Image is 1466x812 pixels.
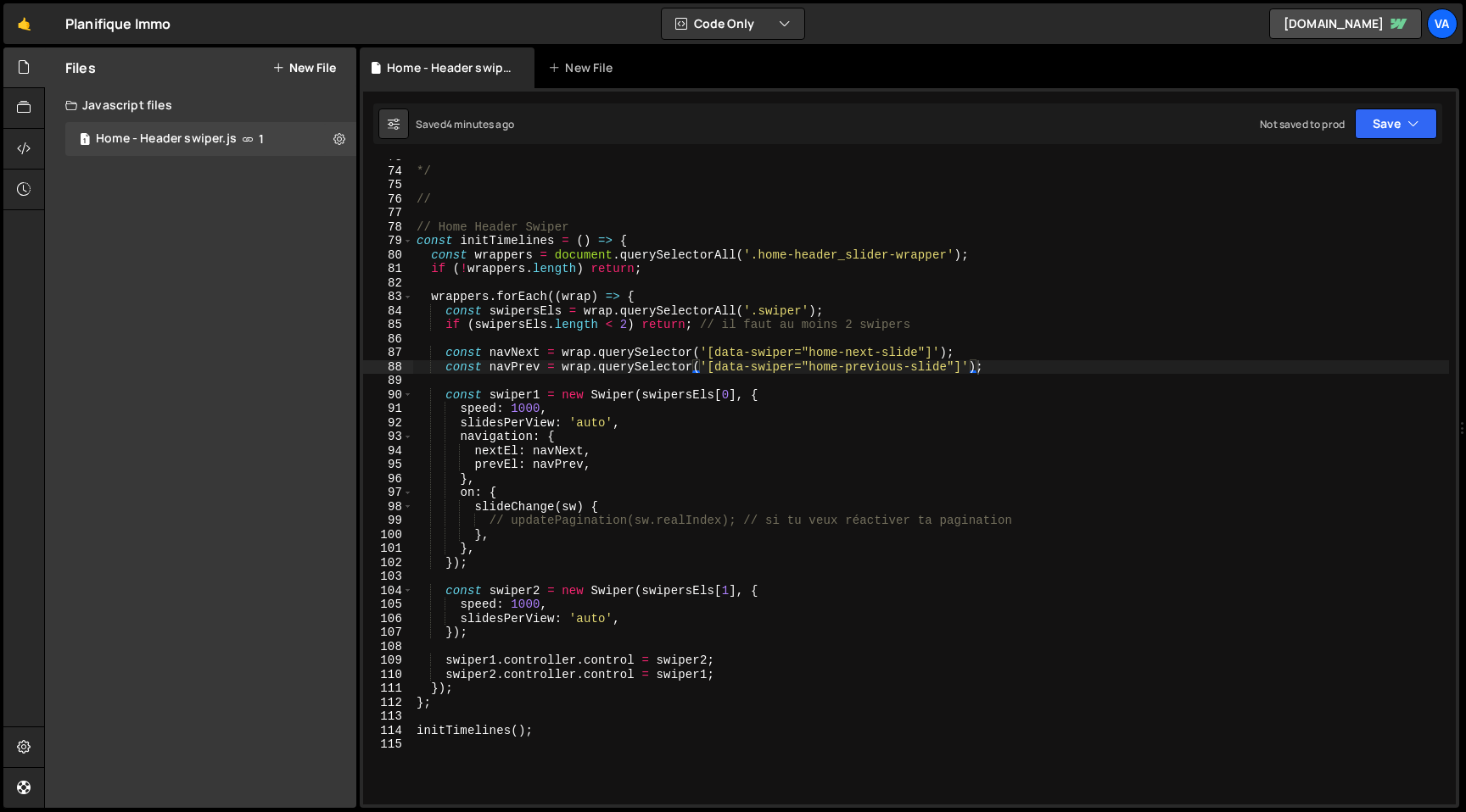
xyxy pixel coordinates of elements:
[363,514,413,528] div: 99
[363,206,413,220] div: 77
[363,332,413,347] div: 86
[446,117,514,131] div: 4 minutes ago
[363,192,413,207] div: 76
[363,486,413,500] div: 97
[363,653,413,668] div: 109
[363,724,413,738] div: 114
[363,444,413,459] div: 94
[363,290,413,304] div: 83
[3,3,45,44] a: 🤙
[363,542,413,556] div: 101
[363,262,413,276] div: 81
[363,458,413,472] div: 95
[65,122,356,156] div: 17081/47033.js
[45,88,356,122] div: Javascript files
[1427,8,1458,39] a: Va
[1355,108,1437,139] button: Save
[363,360,413,375] div: 88
[363,346,413,360] div: 87
[416,117,514,131] div: Saved
[548,59,619,76] div: New File
[363,178,413,192] div: 75
[363,737,413,752] div: 115
[272,61,336,75] button: New File
[363,304,413,319] div: 84
[259,132,264,146] span: 1
[363,500,413,514] div: 98
[363,681,413,696] div: 111
[65,14,171,34] div: Planifique Immo
[363,234,413,248] div: 79
[65,58,96,77] h2: Files
[363,164,413,179] div: 74
[363,276,413,291] div: 82
[363,472,413,487] div: 96
[96,131,237,147] div: Home - Header swiper.js
[363,668,413,682] div: 110
[363,220,413,235] div: 78
[363,556,413,570] div: 102
[363,430,413,444] div: 93
[363,248,413,263] div: 80
[363,374,413,388] div: 89
[662,8,804,39] button: Code Only
[363,598,413,612] div: 105
[363,528,413,542] div: 100
[363,612,413,626] div: 106
[363,318,413,332] div: 85
[387,59,514,76] div: Home - Header swiper.js
[1260,117,1345,131] div: Not saved to prod
[363,640,413,654] div: 108
[363,388,413,403] div: 90
[363,402,413,416] div: 91
[1269,8,1422,39] a: [DOMAIN_NAME]
[363,570,413,584] div: 103
[363,696,413,710] div: 112
[363,584,413,598] div: 104
[80,134,90,147] span: 1
[363,416,413,431] div: 92
[363,626,413,640] div: 107
[363,709,413,724] div: 113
